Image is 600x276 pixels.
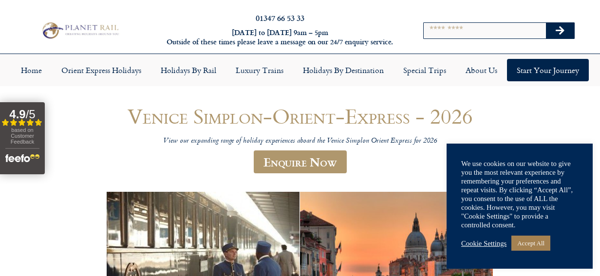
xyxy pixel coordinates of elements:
div: We use cookies on our website to give you the most relevant experience by remembering your prefer... [461,159,578,229]
a: Special Trips [394,59,456,81]
img: Planet Rail Train Holidays Logo [39,20,121,40]
p: View our expanding range of holiday experiences aboard the Venice Simplon Orient Express for 2026 [66,137,534,146]
a: Luxury Trains [226,59,293,81]
a: About Us [456,59,507,81]
nav: Menu [5,59,595,81]
h6: [DATE] to [DATE] 9am – 5pm Outside of these times please leave a message on our 24/7 enquiry serv... [163,28,398,46]
h1: Venice Simplon-Orient-Express - 2026 [66,105,534,128]
a: Holidays by Rail [151,59,226,81]
a: Holidays by Destination [293,59,394,81]
a: Home [11,59,52,81]
a: Start your Journey [507,59,589,81]
a: Cookie Settings [461,239,506,248]
button: Search [546,23,574,38]
a: 01347 66 53 33 [256,12,304,23]
a: Enquire Now [254,150,347,173]
a: Orient Express Holidays [52,59,151,81]
a: Accept All [511,236,550,251]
